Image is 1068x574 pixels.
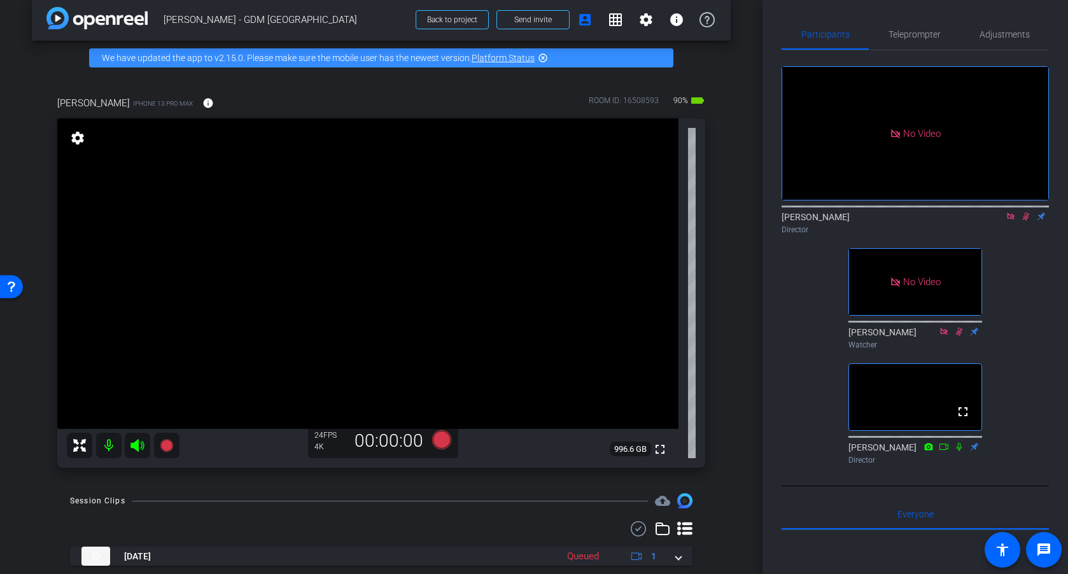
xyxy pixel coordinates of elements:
[89,48,673,67] div: We have updated the app to v2.15.0. Please make sure the mobile user has the newest version.
[848,339,982,351] div: Watcher
[782,211,1049,235] div: [PERSON_NAME]
[323,431,337,440] span: FPS
[1036,542,1051,557] mat-icon: message
[81,547,110,566] img: thumb-nail
[589,95,659,113] div: ROOM ID: 16508593
[133,99,193,108] span: iPhone 13 Pro Max
[57,96,130,110] span: [PERSON_NAME]
[677,493,692,508] img: Session clips
[577,12,593,27] mat-icon: account_box
[801,30,850,39] span: Participants
[903,127,941,139] span: No Video
[427,15,477,24] span: Back to project
[164,7,408,32] span: [PERSON_NAME] - GDM [GEOGRAPHIC_DATA]
[538,53,548,63] mat-icon: highlight_off
[848,326,982,351] div: [PERSON_NAME]
[889,30,941,39] span: Teleprompter
[514,15,552,25] span: Send invite
[346,430,432,452] div: 00:00:00
[652,442,668,457] mat-icon: fullscreen
[496,10,570,29] button: Send invite
[46,7,148,29] img: app-logo
[314,442,346,452] div: 4K
[671,90,690,111] span: 90%
[782,224,1049,235] div: Director
[610,442,651,457] span: 996.6 GB
[955,404,971,419] mat-icon: fullscreen
[669,12,684,27] mat-icon: info
[70,547,692,566] mat-expansion-panel-header: thumb-nail[DATE]Queued1
[848,454,982,466] div: Director
[655,493,670,508] mat-icon: cloud_upload
[655,493,670,508] span: Destinations for your clips
[651,550,656,563] span: 1
[314,430,346,440] div: 24
[70,494,125,507] div: Session Clips
[903,276,941,288] span: No Video
[472,53,535,63] a: Platform Status
[995,542,1010,557] mat-icon: accessibility
[897,510,934,519] span: Everyone
[608,12,623,27] mat-icon: grid_on
[416,10,489,29] button: Back to project
[124,550,151,563] span: [DATE]
[690,93,705,108] mat-icon: battery_std
[638,12,654,27] mat-icon: settings
[69,130,87,146] mat-icon: settings
[980,30,1030,39] span: Adjustments
[561,549,605,564] div: Queued
[202,97,214,109] mat-icon: info
[848,441,982,466] div: [PERSON_NAME]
